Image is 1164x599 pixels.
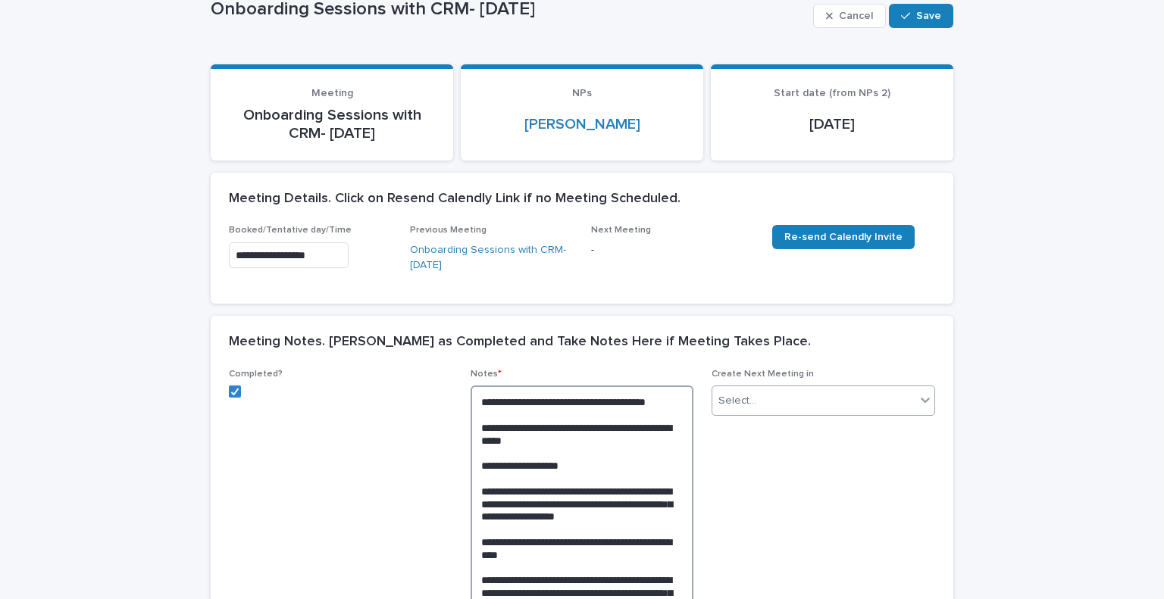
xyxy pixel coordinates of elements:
[772,225,915,249] a: Re-send Calendly Invite
[784,232,903,242] span: Re-send Calendly Invite
[774,88,890,98] span: Start date (from NPs 2)
[311,88,353,98] span: Meeting
[712,370,814,379] span: Create Next Meeting in
[229,106,435,142] p: Onboarding Sessions with CRM- [DATE]
[229,334,811,351] h2: Meeting Notes. [PERSON_NAME] as Completed and Take Notes Here if Meeting Takes Place.
[591,226,651,235] span: Next Meeting
[471,370,502,379] span: Notes
[839,11,873,21] span: Cancel
[889,4,953,28] button: Save
[410,242,573,274] a: Onboarding Sessions with CRM- [DATE]
[813,4,886,28] button: Cancel
[524,115,640,133] a: [PERSON_NAME]
[572,88,592,98] span: NPs
[229,370,283,379] span: Completed?
[916,11,941,21] span: Save
[410,226,487,235] span: Previous Meeting
[591,242,754,258] p: -
[229,226,352,235] span: Booked/Tentative day/Time
[229,191,681,207] h2: Meeting Details. Click on Resend Calendly Link if no Meeting Scheduled.
[729,115,935,133] p: [DATE]
[718,393,756,409] div: Select...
